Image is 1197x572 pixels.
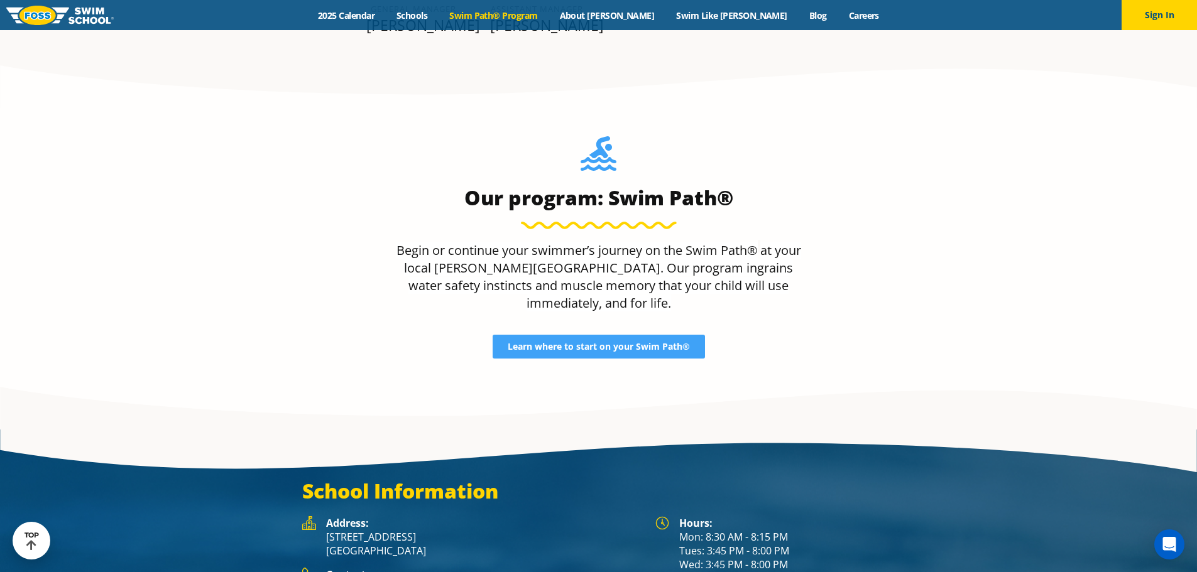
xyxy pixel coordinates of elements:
span: at your local [PERSON_NAME][GEOGRAPHIC_DATA]. Our program ingrains water safety instincts and mus... [404,242,801,311]
img: Foss Location Hours [655,516,669,530]
p: [STREET_ADDRESS] [GEOGRAPHIC_DATA] [326,530,643,558]
a: About [PERSON_NAME] [549,9,665,21]
a: Careers [838,9,890,21]
div: Open Intercom Messenger [1154,529,1184,559]
a: Schools [386,9,439,21]
a: Swim Like [PERSON_NAME] [665,9,799,21]
span: Begin or continue your swimmer’s journey on the Swim Path® [396,242,758,259]
span: Learn where to start on your Swim Path® [508,342,690,351]
p: [PERSON_NAME] [490,16,584,34]
a: 2025 Calendar [307,9,386,21]
a: Blog [798,9,838,21]
strong: Hours: [679,516,713,530]
a: Swim Path® Program [439,9,549,21]
h3: School Information [302,478,895,504]
div: TOP [25,531,39,551]
h3: Our program: Swim Path® [390,185,807,210]
img: Foss-Location-Swimming-Pool-Person.svg [581,136,616,179]
img: Foss Location Address [302,516,316,530]
img: FOSS Swim School Logo [6,6,114,25]
p: [PERSON_NAME] [366,16,460,34]
strong: Address: [326,516,369,530]
a: Learn where to start on your Swim Path® [493,335,705,359]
